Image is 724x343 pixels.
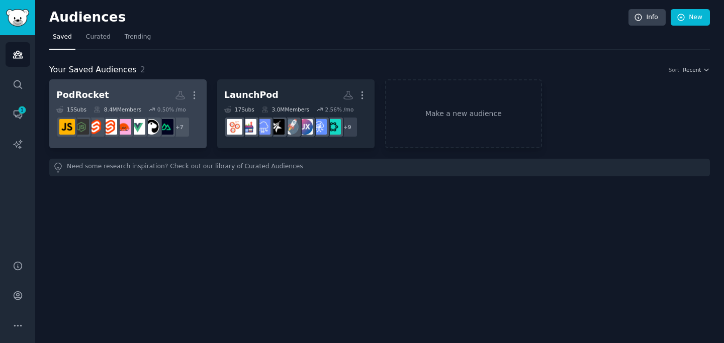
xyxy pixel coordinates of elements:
[325,119,341,135] img: SaaSAI
[125,33,151,42] span: Trending
[144,119,159,135] img: Deno
[683,66,701,73] span: Recent
[245,162,303,173] a: Curated Audiences
[683,66,710,73] button: Recent
[669,66,680,73] div: Sort
[87,119,103,135] img: sveltejs
[255,119,270,135] img: SaaS
[102,119,117,135] img: SvelteKit
[157,106,186,113] div: 0.50 % /mo
[261,106,309,113] div: 3.0M Members
[73,119,89,135] img: node
[6,102,30,127] a: 1
[53,33,72,42] span: Saved
[385,79,542,148] a: Make a new audience
[49,159,710,176] div: Need some research inspiration? Check out our library of
[82,29,114,50] a: Curated
[224,89,279,101] div: LaunchPod
[94,106,141,113] div: 8.4M Members
[158,119,173,135] img: Nuxt
[217,79,375,148] a: LaunchPod17Subs3.0MMembers2.56% /mo+9SaaSAISaaSSalesUXDesignstartupsSaaSMarketingSaaSecommerce_gr...
[628,9,666,26] a: Info
[59,119,75,135] img: javascript
[169,117,190,138] div: + 7
[49,10,628,26] h2: Audiences
[56,89,109,101] div: PodRocket
[140,65,145,74] span: 2
[269,119,285,135] img: SaaSMarketing
[224,106,254,113] div: 17 Sub s
[283,119,299,135] img: startups
[6,9,29,27] img: GummySearch logo
[18,106,27,113] span: 1
[311,119,327,135] img: SaaSSales
[116,119,131,135] img: rust
[49,79,207,148] a: PodRocket15Subs8.4MMembers0.50% /mo+7NuxtDenovuejsrustSvelteKitsveltejsnodejavascript
[86,33,111,42] span: Curated
[297,119,313,135] img: UXDesign
[325,106,354,113] div: 2.56 % /mo
[671,9,710,26] a: New
[49,29,75,50] a: Saved
[130,119,145,135] img: vuejs
[227,119,242,135] img: GrowthHacking
[241,119,256,135] img: ecommerce_growth
[121,29,154,50] a: Trending
[56,106,86,113] div: 15 Sub s
[49,64,137,76] span: Your Saved Audiences
[337,117,358,138] div: + 9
